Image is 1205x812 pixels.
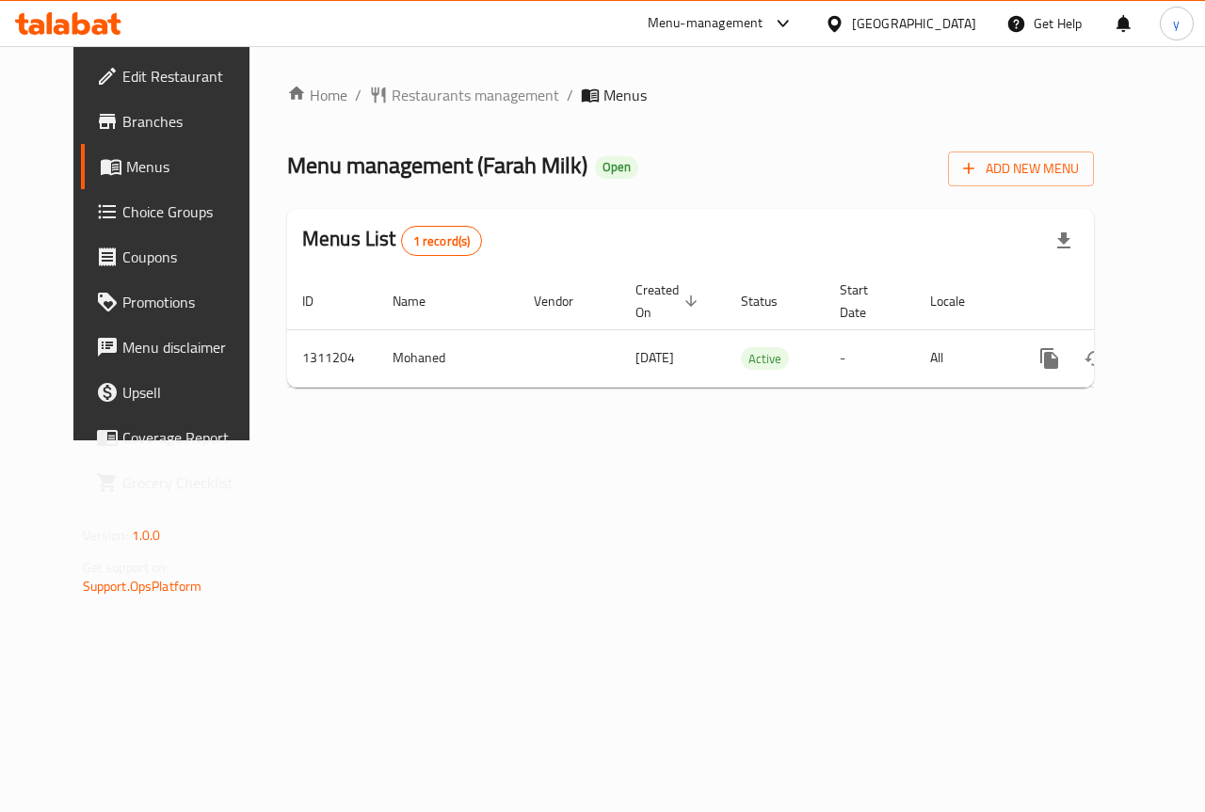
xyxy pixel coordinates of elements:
span: Menus [126,155,260,178]
span: 1.0.0 [132,523,161,548]
span: Coupons [122,246,260,268]
div: Export file [1041,218,1086,263]
span: Add New Menu [963,157,1079,181]
span: Get support on: [83,555,169,580]
a: Menus [81,144,275,189]
span: Created On [635,279,703,324]
div: Menu-management [648,12,763,35]
span: Menu disclaimer [122,336,260,358]
span: Start Date [840,279,892,324]
span: Branches [122,110,260,133]
a: Branches [81,99,275,144]
span: Locale [930,290,989,312]
a: Home [287,84,347,106]
div: Open [595,156,638,179]
span: Grocery Checklist [122,471,260,494]
a: Restaurants management [369,84,559,106]
div: Active [741,347,789,370]
nav: breadcrumb [287,84,1094,106]
a: Support.OpsPlatform [83,574,202,598]
td: All [915,329,1012,387]
span: Promotions [122,291,260,313]
td: - [825,329,915,387]
span: [DATE] [635,345,674,370]
button: Add New Menu [948,151,1094,186]
span: Menu management ( Farah Milk ) [287,144,587,186]
li: / [355,84,361,106]
a: Promotions [81,279,275,325]
button: more [1027,336,1072,381]
span: Open [595,159,638,175]
span: Menus [603,84,647,106]
span: Coverage Report [122,426,260,449]
a: Edit Restaurant [81,54,275,99]
td: Mohaned [378,329,519,387]
span: Upsell [122,381,260,404]
span: Name [393,290,450,312]
span: Status [741,290,802,312]
button: Change Status [1072,336,1117,381]
li: / [567,84,573,106]
span: Active [741,348,789,370]
span: Restaurants management [392,84,559,106]
a: Coverage Report [81,415,275,460]
a: Choice Groups [81,189,275,234]
div: Total records count [401,226,483,256]
a: Grocery Checklist [81,460,275,505]
h2: Menus List [302,225,482,256]
a: Upsell [81,370,275,415]
a: Coupons [81,234,275,279]
span: ID [302,290,338,312]
a: Menu disclaimer [81,325,275,370]
span: Version: [83,523,129,548]
span: Vendor [534,290,598,312]
span: Choice Groups [122,200,260,223]
div: [GEOGRAPHIC_DATA] [852,13,976,34]
td: 1311204 [287,329,378,387]
span: y [1173,13,1180,34]
span: Edit Restaurant [122,65,260,88]
span: 1 record(s) [402,232,482,250]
